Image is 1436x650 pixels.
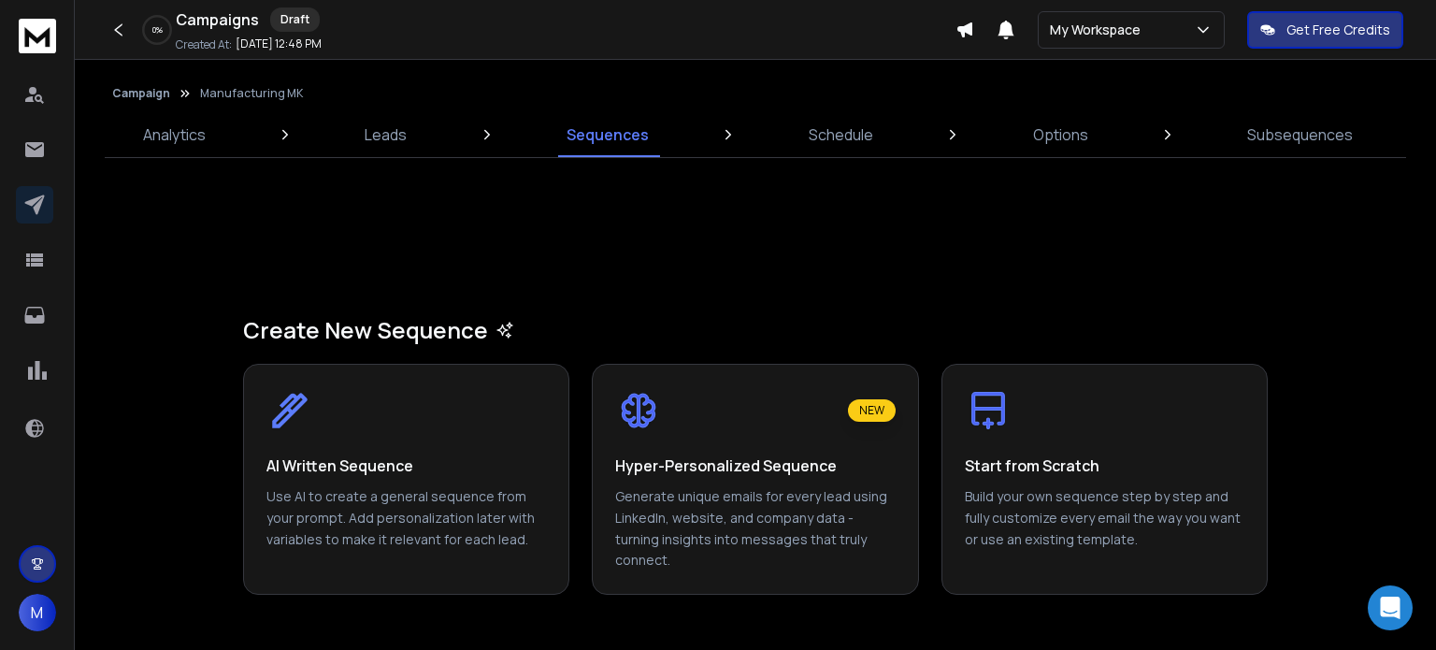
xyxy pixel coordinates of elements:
img: logo [19,19,56,53]
p: My Workspace [1050,21,1148,39]
div: Open Intercom Messenger [1368,585,1413,630]
p: 0 % [152,24,163,36]
p: Build your own sequence step by step and fully customize every email the way you want or use an e... [965,486,1244,571]
p: Created At: [176,37,232,52]
p: Use AI to create a general sequence from your prompt. Add personalization later with variables to... [266,486,546,571]
a: Sequences [555,112,660,157]
a: Analytics [132,112,217,157]
a: Options [1022,112,1099,157]
button: AI Written SequenceUse AI to create a general sequence from your prompt. Add personalization late... [243,364,569,595]
p: Leads [365,123,407,146]
p: [DATE] 12:48 PM [236,36,322,51]
p: Subsequences [1247,123,1353,146]
a: Subsequences [1236,112,1364,157]
h3: Start from Scratch [965,456,1099,475]
p: Analytics [143,123,206,146]
h3: AI Written Sequence [266,456,413,475]
a: Leads [353,112,418,157]
p: Generate unique emails for every lead using LinkedIn, website, and company data - turning insight... [615,486,895,571]
h3: Hyper-Personalized Sequence [615,456,837,475]
p: Schedule [809,123,873,146]
div: NEW [848,399,896,422]
button: Get Free Credits [1247,11,1403,49]
h1: Campaigns [176,8,259,31]
button: M [19,594,56,631]
div: Draft [270,7,320,32]
p: Options [1033,123,1088,146]
p: Manufacturing MK [200,86,303,101]
p: Sequences [567,123,649,146]
button: Start from ScratchBuild your own sequence step by step and fully customize every email the way yo... [941,364,1268,595]
button: NEWHyper-Personalized SequenceGenerate unique emails for every lead using LinkedIn, website, and ... [592,364,918,595]
h1: Create New Sequence [243,315,1268,345]
p: Get Free Credits [1286,21,1390,39]
a: Schedule [797,112,884,157]
button: Campaign [112,86,170,101]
